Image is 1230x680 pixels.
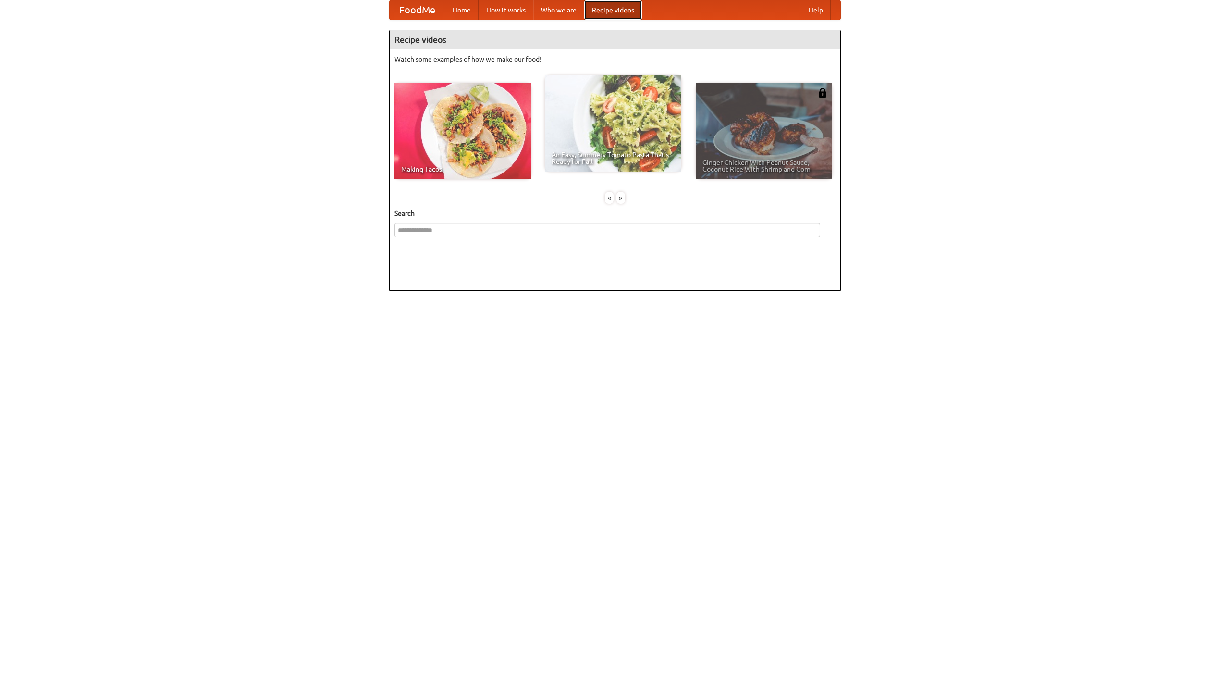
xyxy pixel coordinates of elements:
span: Making Tacos [401,166,524,173]
a: How it works [479,0,533,20]
a: Recipe videos [584,0,642,20]
a: Help [801,0,831,20]
img: 483408.png [818,88,827,98]
p: Watch some examples of how we make our food! [394,54,836,64]
div: » [616,192,625,204]
a: Who we are [533,0,584,20]
a: Making Tacos [394,83,531,179]
a: An Easy, Summery Tomato Pasta That's Ready for Fall [545,75,681,172]
h5: Search [394,209,836,218]
a: FoodMe [390,0,445,20]
div: « [605,192,614,204]
span: An Easy, Summery Tomato Pasta That's Ready for Fall [552,151,675,165]
h4: Recipe videos [390,30,840,49]
a: Home [445,0,479,20]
